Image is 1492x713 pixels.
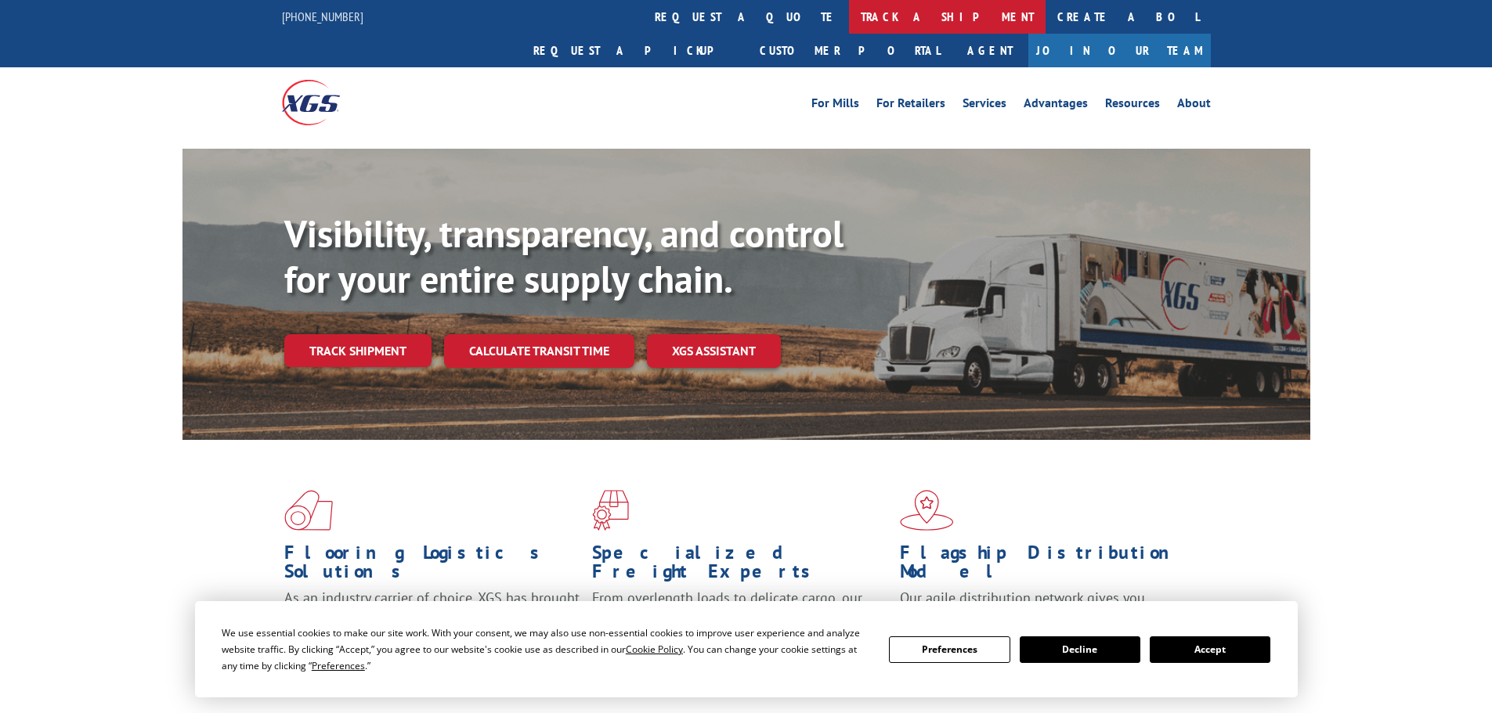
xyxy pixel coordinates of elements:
div: We use essential cookies to make our site work. With your consent, we may also use non-essential ... [222,625,870,674]
a: [PHONE_NUMBER] [282,9,363,24]
button: Decline [1020,636,1140,663]
span: As an industry carrier of choice, XGS has brought innovation and dedication to flooring logistics... [284,589,580,644]
a: For Mills [811,97,859,114]
span: Our agile distribution network gives you nationwide inventory management on demand. [900,589,1188,625]
button: Preferences [889,636,1010,663]
h1: Flooring Logistics Solutions [284,543,580,589]
span: Cookie Policy [626,643,683,656]
img: xgs-icon-focused-on-flooring-red [592,490,629,531]
a: Track shipment [284,334,432,367]
a: Advantages [1024,97,1088,114]
b: Visibility, transparency, and control for your entire supply chain. [284,209,844,303]
a: Services [963,97,1006,114]
h1: Specialized Freight Experts [592,543,888,589]
h1: Flagship Distribution Model [900,543,1196,589]
a: Customer Portal [748,34,952,67]
img: xgs-icon-total-supply-chain-intelligence-red [284,490,333,531]
a: Agent [952,34,1028,67]
a: Request a pickup [522,34,748,67]
img: xgs-icon-flagship-distribution-model-red [900,490,954,531]
a: Calculate transit time [444,334,634,368]
a: About [1177,97,1211,114]
span: Preferences [312,659,365,672]
p: From overlength loads to delicate cargo, our experienced staff knows the best way to move your fr... [592,589,888,658]
a: Resources [1105,97,1160,114]
div: Cookie Consent Prompt [195,601,1298,697]
a: For Retailers [876,97,945,114]
a: XGS ASSISTANT [647,334,781,368]
a: Join Our Team [1028,34,1211,67]
button: Accept [1150,636,1270,663]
